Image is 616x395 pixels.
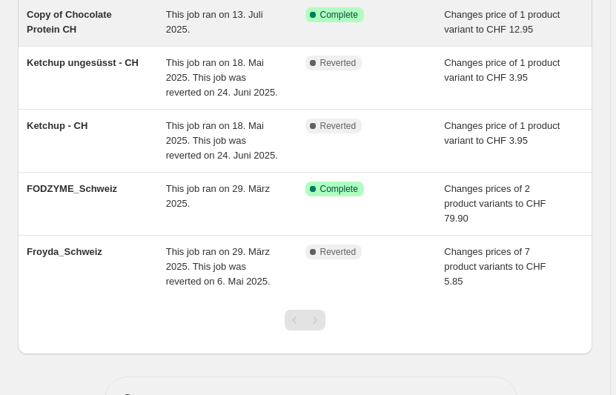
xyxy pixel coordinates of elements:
span: Reverted [320,120,357,132]
span: Changes prices of 7 product variants to CHF 5.85 [444,246,546,287]
span: Reverted [320,246,357,258]
span: FODZYME_Schweiz [27,183,117,194]
span: Ketchup - CH [27,120,87,131]
span: Complete [320,183,358,195]
nav: Pagination [285,310,325,331]
span: Ketchup ungesüsst - CH [27,57,139,68]
span: Changes prices of 2 product variants to CHF 79.90 [444,183,546,224]
span: This job ran on 29. März 2025. This job was reverted on 6. Mai 2025. [166,246,271,287]
span: This job ran on 18. Mai 2025. This job was reverted on 24. Juni 2025. [166,120,278,161]
span: Froyda_Schweiz [27,246,102,257]
span: Complete [320,9,358,21]
span: Changes price of 1 product variant to CHF 3.95 [444,57,560,83]
span: Reverted [320,57,357,69]
span: Copy of Chocolate Protein CH [27,9,112,35]
span: Changes price of 1 product variant to CHF 12.95 [444,9,560,35]
span: Changes price of 1 product variant to CHF 3.95 [444,120,560,146]
span: This job ran on 13. Juli 2025. [166,9,263,35]
span: This job ran on 18. Mai 2025. This job was reverted on 24. Juni 2025. [166,57,278,98]
span: This job ran on 29. März 2025. [166,183,270,209]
